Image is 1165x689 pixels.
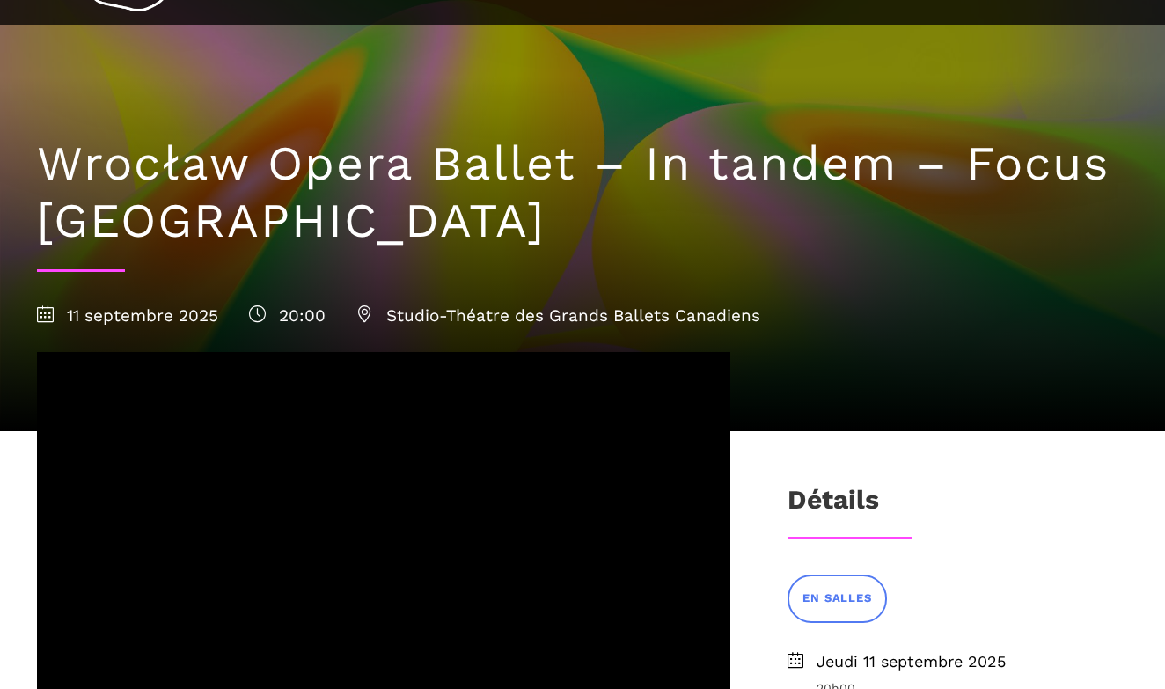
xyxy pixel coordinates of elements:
span: EN SALLES [802,590,871,608]
span: 11 septembre 2025 [37,305,218,326]
h1: Wrocław Opera Ballet – In tandem – Focus [GEOGRAPHIC_DATA] [37,136,1128,250]
h3: Détails [788,484,879,528]
span: Jeudi 11 septembre 2025 [817,649,1128,675]
a: EN SALLES [788,575,886,623]
span: Studio-Théatre des Grands Ballets Canadiens [356,305,760,326]
span: 20:00 [249,305,326,326]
